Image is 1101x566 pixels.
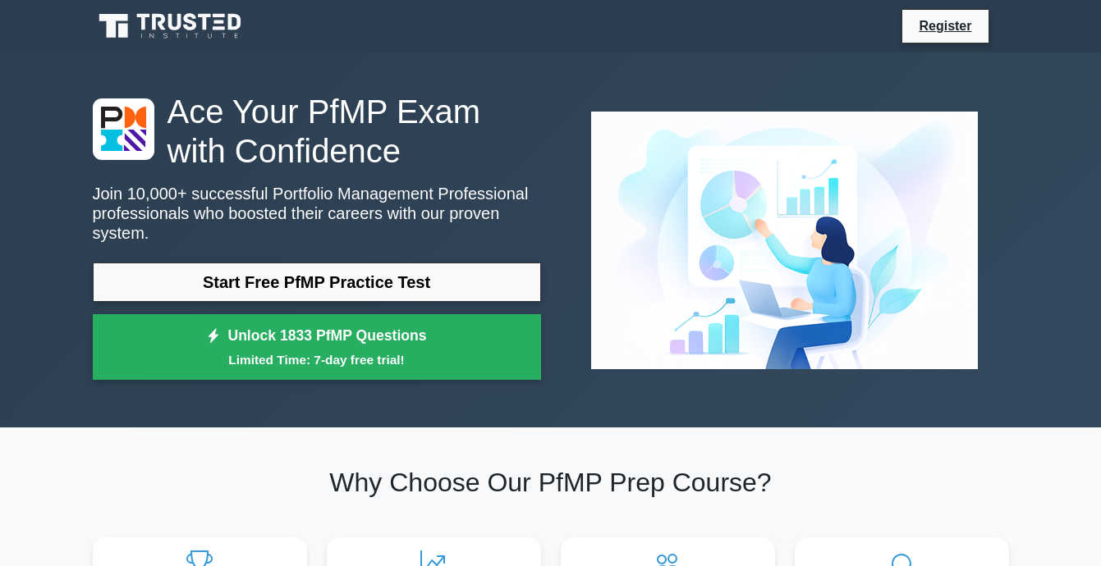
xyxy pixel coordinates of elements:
[93,314,541,380] a: Unlock 1833 PfMP QuestionsLimited Time: 7-day free trial!
[93,92,541,171] h1: Ace Your PfMP Exam with Confidence
[909,16,981,36] a: Register
[93,467,1009,498] h2: Why Choose Our PfMP Prep Course?
[93,262,541,302] a: Start Free PfMP Practice Test
[578,98,991,382] img: Portfolio Management Professional Preview
[93,184,541,243] p: Join 10,000+ successful Portfolio Management Professional professionals who boosted their careers...
[113,350,521,369] small: Limited Time: 7-day free trial!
